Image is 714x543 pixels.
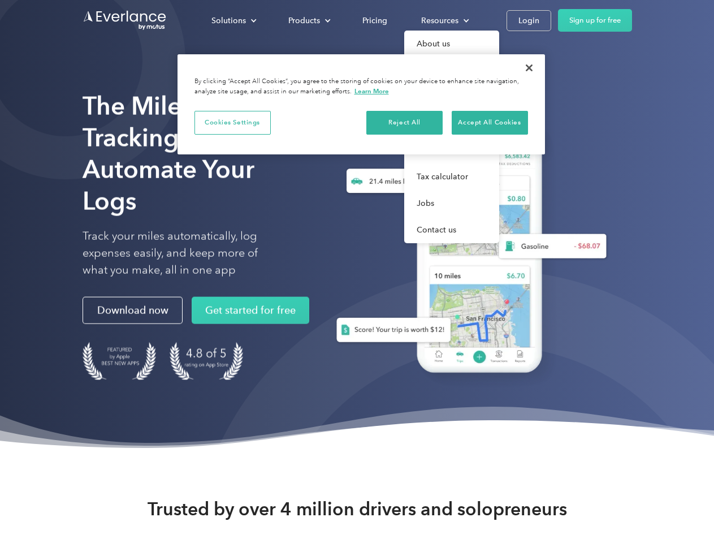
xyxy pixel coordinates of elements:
[318,107,616,390] img: Everlance, mileage tracker app, expense tracking app
[194,77,528,97] div: By clicking “Accept All Cookies”, you agree to the storing of cookies on your device to enhance s...
[211,14,246,28] div: Solutions
[404,31,499,243] nav: Resources
[192,297,309,324] a: Get started for free
[83,10,167,31] a: Go to homepage
[558,9,632,32] a: Sign up for free
[404,31,499,57] a: About us
[452,111,528,135] button: Accept All Cookies
[362,14,387,28] div: Pricing
[410,11,478,31] div: Resources
[200,11,266,31] div: Solutions
[404,217,499,243] a: Contact us
[178,54,545,154] div: Privacy
[288,14,320,28] div: Products
[351,11,399,31] a: Pricing
[366,111,443,135] button: Reject All
[83,297,183,324] a: Download now
[518,14,539,28] div: Login
[404,190,499,217] a: Jobs
[507,10,551,31] a: Login
[277,11,340,31] div: Products
[421,14,458,28] div: Resources
[194,111,271,135] button: Cookies Settings
[170,342,243,380] img: 4.9 out of 5 stars on the app store
[178,54,545,154] div: Cookie banner
[404,163,499,190] a: Tax calculator
[517,55,542,80] button: Close
[83,342,156,380] img: Badge for Featured by Apple Best New Apps
[354,87,389,95] a: More information about your privacy, opens in a new tab
[83,228,284,279] p: Track your miles automatically, log expenses easily, and keep more of what you make, all in one app
[148,498,567,520] strong: Trusted by over 4 million drivers and solopreneurs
